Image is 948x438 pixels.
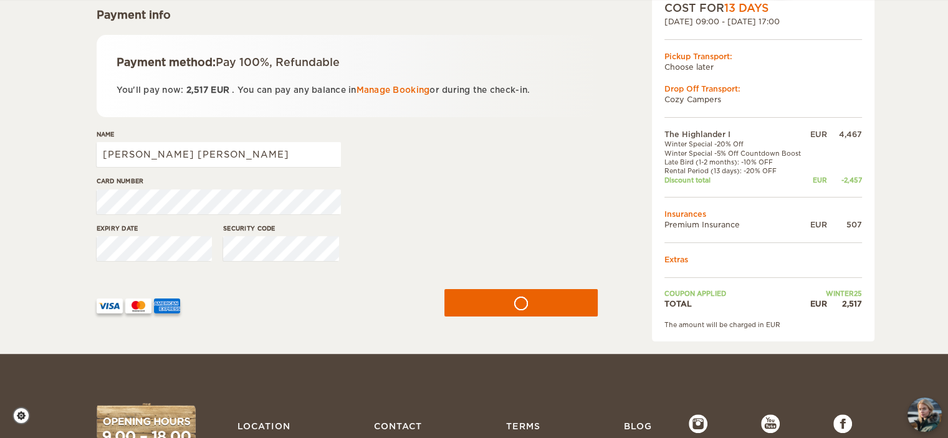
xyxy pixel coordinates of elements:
[907,398,942,432] img: Freyja at Cozy Campers
[664,298,808,309] td: TOTAL
[827,219,862,230] div: 507
[724,2,768,14] span: 13 Days
[664,209,862,219] td: Insurances
[97,298,123,313] img: VISA
[97,176,341,186] label: Card number
[664,320,862,329] div: The amount will be charged in EUR
[664,94,862,105] td: Cozy Campers
[664,158,808,166] td: Late Bird (1-2 months): -10% OFF
[664,219,808,230] td: Premium Insurance
[368,414,428,438] a: Contact
[186,85,208,95] span: 2,517
[664,62,862,72] td: Choose later
[154,298,180,313] img: AMEX
[807,298,826,309] div: EUR
[827,129,862,140] div: 4,467
[12,407,38,424] a: Cookie settings
[223,224,339,233] label: Security code
[664,166,808,175] td: Rental Period (13 days): -20% OFF
[664,149,808,158] td: Winter Special -5% Off Countdown Boost
[117,55,578,70] div: Payment method:
[807,219,826,230] div: EUR
[664,1,862,16] div: COST FOR
[231,414,297,438] a: Location
[216,56,340,69] span: Pay 100%, Refundable
[97,7,598,22] div: Payment info
[807,129,826,140] div: EUR
[827,298,862,309] div: 2,517
[499,414,546,438] a: Terms
[117,83,578,97] p: You'll pay now: . You can pay any balance in or during the check-in.
[664,289,808,298] td: Coupon applied
[827,176,862,184] div: -2,457
[97,130,341,139] label: Name
[664,16,862,27] div: [DATE] 09:00 - [DATE] 17:00
[357,85,430,95] a: Manage Booking
[664,129,808,140] td: The Highlander I
[664,51,862,62] div: Pickup Transport:
[664,254,862,265] td: Extras
[664,83,862,94] div: Drop Off Transport:
[125,298,151,313] img: mastercard
[211,85,229,95] span: EUR
[807,176,826,184] div: EUR
[807,289,861,298] td: WINTER25
[97,224,213,233] label: Expiry date
[907,398,942,432] button: chat-button
[617,414,658,438] a: Blog
[664,176,808,184] td: Discount total
[664,140,808,148] td: Winter Special -20% Off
